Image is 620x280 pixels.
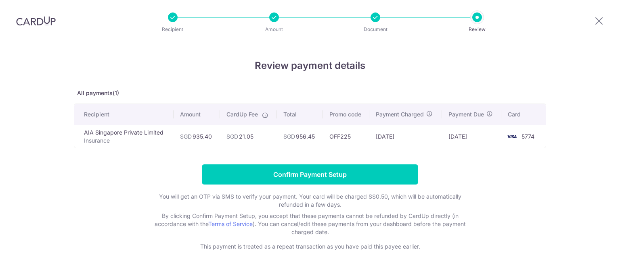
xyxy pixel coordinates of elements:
th: Card [501,104,546,125]
p: Review [447,25,507,33]
span: Payment Charged [376,110,424,118]
td: [DATE] [442,125,501,148]
span: SGD [180,133,192,140]
td: OFF225 [323,125,369,148]
h4: Review payment details [74,58,546,73]
span: SGD [226,133,238,140]
th: Amount [174,104,220,125]
input: Confirm Payment Setup [202,164,418,185]
td: 21.05 [220,125,277,148]
p: You will get an OTP via SMS to verify your payment. Your card will be charged S$0.50, which will ... [149,193,471,209]
p: By clicking Confirm Payment Setup, you accept that these payments cannot be refunded by CardUp di... [149,212,471,236]
img: CardUp [16,16,56,26]
td: 956.45 [277,125,323,148]
td: AIA Singapore Private Limited [74,125,174,148]
p: Amount [244,25,304,33]
p: Document [346,25,405,33]
span: SGD [283,133,295,140]
img: <span class="translation_missing" title="translation missing: en.account_steps.new_confirm_form.b... [504,132,520,141]
th: Promo code [323,104,369,125]
p: Recipient [143,25,203,33]
span: Payment Due [448,110,484,118]
td: 935.40 [174,125,220,148]
span: CardUp Fee [226,110,258,118]
p: All payments(1) [74,89,546,97]
th: Recipient [74,104,174,125]
p: Insurance [84,137,167,145]
span: 5774 [522,133,534,140]
iframe: Opens a widget where you can find more information [568,256,612,276]
a: Terms of Service [208,220,253,227]
td: [DATE] [369,125,442,148]
th: Total [277,104,323,125]
p: This payment is treated as a repeat transaction as you have paid this payee earlier. [149,243,471,251]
